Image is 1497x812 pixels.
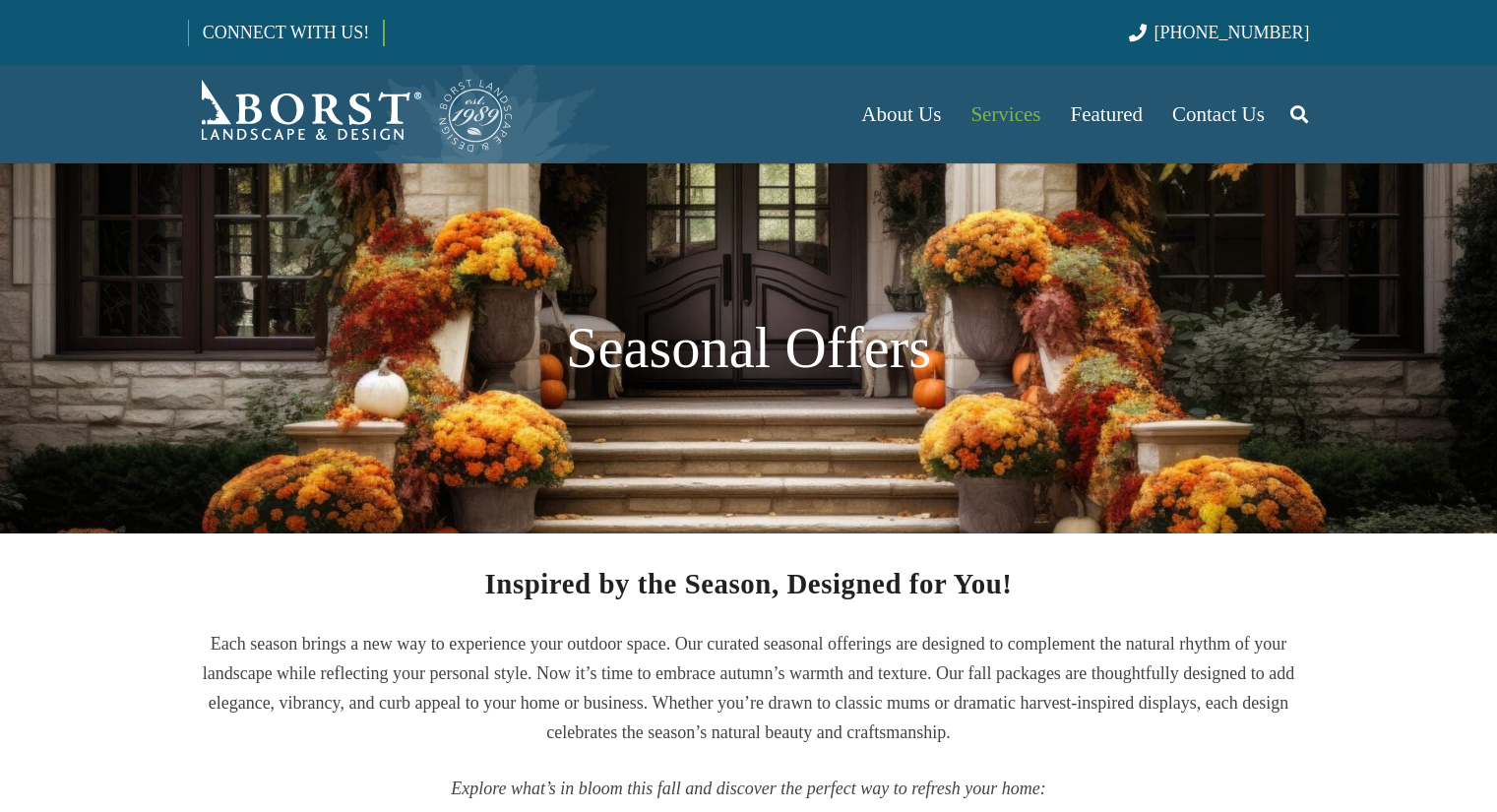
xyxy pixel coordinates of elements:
[188,629,1310,747] p: Each season brings a new way to experience your outdoor space. Our curated seasonal offerings are...
[1071,102,1143,126] span: Featured
[1172,102,1265,126] span: Contact Us
[485,568,1013,599] span: Inspired by the Season, Designed for You!
[451,779,1046,798] em: Explore what’s in bloom this fall and discover the perfect way to refresh your home:
[1154,23,1310,42] span: [PHONE_NUMBER]
[1129,23,1309,42] a: [PHONE_NUMBER]
[970,102,1040,126] span: Services
[566,316,931,380] span: Seasonal Offers
[1056,65,1157,163] a: Featured
[1157,65,1279,163] a: Contact Us
[956,65,1055,163] a: Services
[861,102,941,126] span: About Us
[189,9,383,56] a: CONNECT WITH US!
[188,75,515,154] a: Borst-Logo
[1279,90,1319,139] a: Search
[846,65,956,163] a: About Us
